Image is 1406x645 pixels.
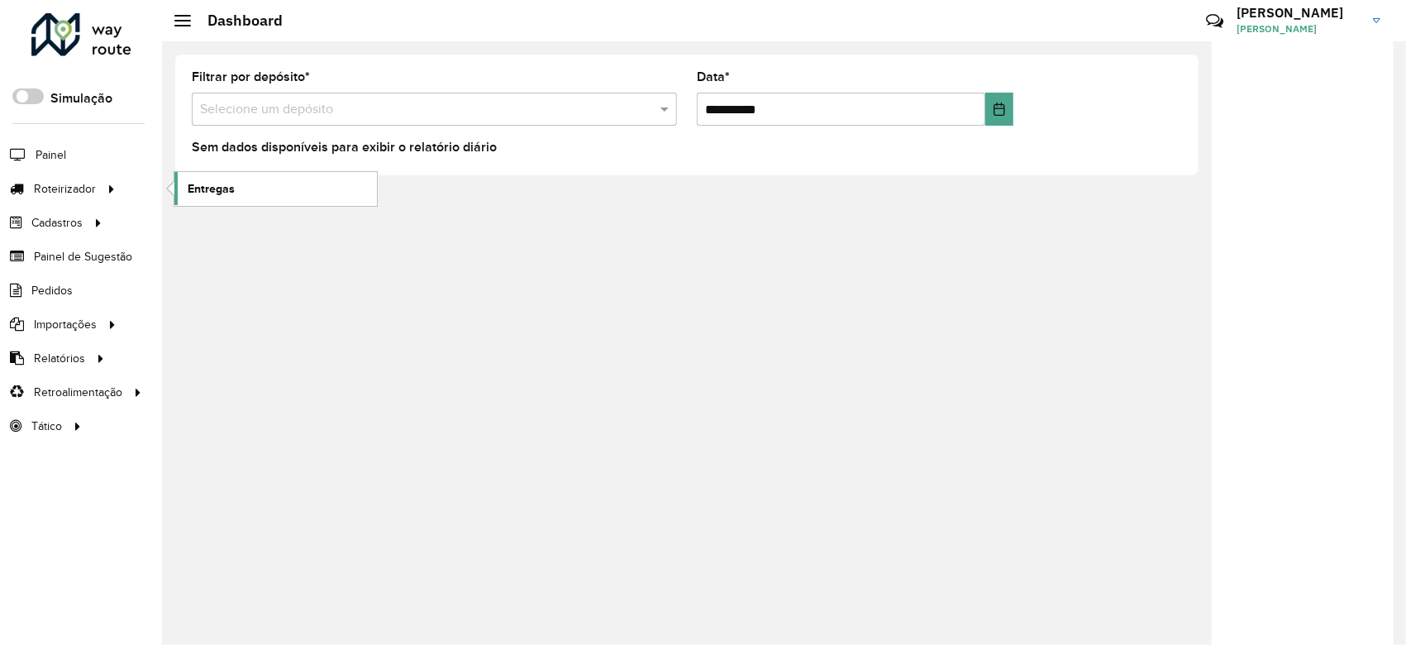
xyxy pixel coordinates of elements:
[34,180,96,198] span: Roteirizador
[697,67,730,87] label: Data
[192,67,310,87] label: Filtrar por depósito
[50,88,112,108] label: Simulação
[188,180,235,198] span: Entregas
[31,418,62,435] span: Tático
[1237,21,1361,36] span: [PERSON_NAME]
[191,12,283,30] h2: Dashboard
[36,146,66,164] span: Painel
[1197,3,1232,39] a: Contato Rápido
[31,214,83,232] span: Cadastros
[34,350,85,367] span: Relatórios
[1237,5,1361,21] h3: [PERSON_NAME]
[34,248,132,265] span: Painel de Sugestão
[34,316,97,333] span: Importações
[985,93,1013,126] button: Choose Date
[174,172,377,205] a: Entregas
[31,282,73,299] span: Pedidos
[192,137,497,157] label: Sem dados disponíveis para exibir o relatório diário
[34,384,122,401] span: Retroalimentação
